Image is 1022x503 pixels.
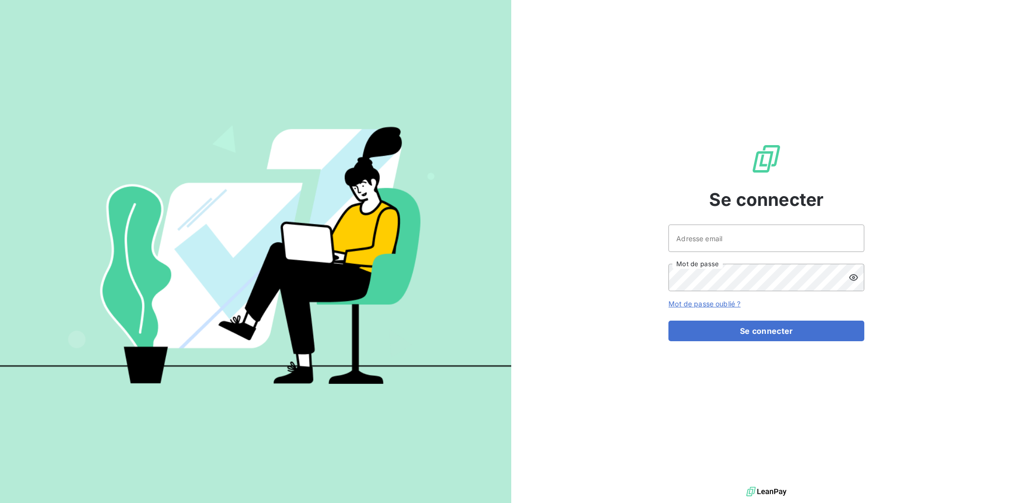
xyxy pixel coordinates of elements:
[709,186,824,213] span: Se connecter
[668,300,740,308] a: Mot de passe oublié ?
[668,321,864,341] button: Se connecter
[668,225,864,252] input: placeholder
[751,143,782,175] img: Logo LeanPay
[746,484,786,499] img: logo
